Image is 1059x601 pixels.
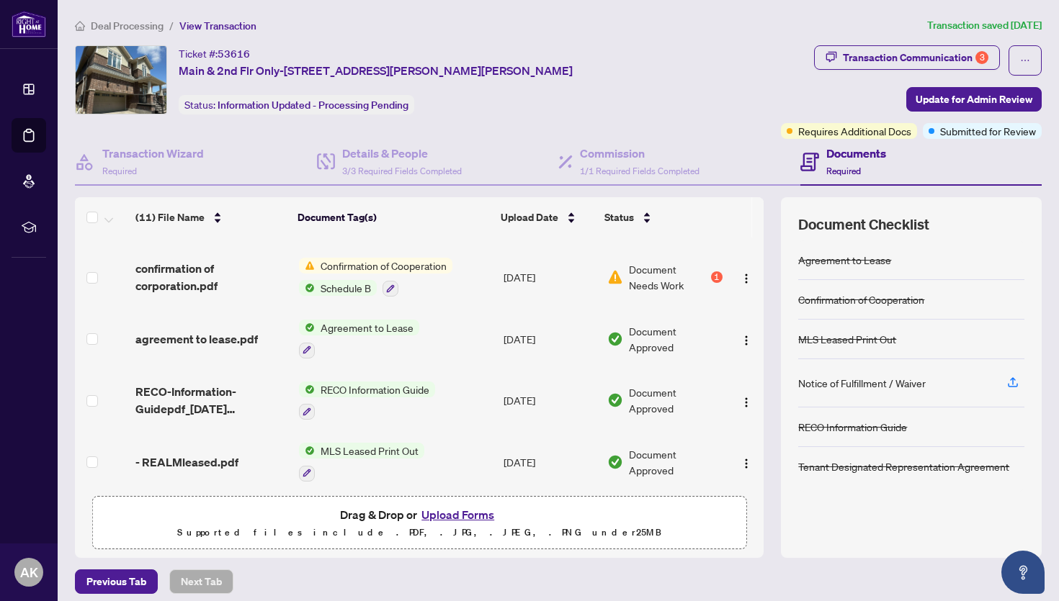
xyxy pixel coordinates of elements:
img: Document Status [607,269,623,285]
img: Status Icon [299,258,315,274]
div: Tenant Designated Representation Agreement [798,458,1009,474]
span: 53616 [218,48,250,60]
td: [DATE] [498,431,602,493]
div: Transaction Communication [843,46,988,69]
div: Status: [179,95,414,114]
span: Requires Additional Docs [798,123,911,139]
span: Main & 2nd Flr Only-[STREET_ADDRESS][PERSON_NAME][PERSON_NAME] [179,62,573,79]
span: confirmation of corporation.pdf [135,260,287,294]
span: Previous Tab [86,570,146,593]
h4: Commission [580,145,700,162]
span: Document Approved [629,323,722,355]
span: Status [604,209,634,225]
img: IMG-W12394595_1.jpg [76,46,166,114]
div: 1 [711,271,723,283]
img: logo [12,11,46,37]
span: home [75,21,85,31]
span: Document Approved [629,446,722,478]
span: Schedule B [315,280,377,296]
img: Logo [741,335,752,346]
span: agreement to lease.pdf [135,330,258,348]
button: Logo [735,266,758,289]
span: Drag & Drop or [340,505,499,524]
div: Notice of Fulfillment / Waiver [798,375,926,391]
button: Logo [735,389,758,412]
button: Update for Admin Review [906,87,1042,112]
span: View Transaction [179,19,256,32]
span: Required [826,166,861,176]
img: Logo [741,458,752,469]
button: Logo [735,451,758,474]
span: Information Updated - Processing Pending [218,99,408,112]
td: [DATE] [498,308,602,370]
img: Status Icon [299,443,315,458]
div: RECO Information Guide [798,419,907,435]
img: Status Icon [299,320,315,335]
button: Upload Forms [417,505,499,524]
li: / [169,17,174,34]
span: 1/1 Required Fields Completed [580,166,700,176]
button: Previous Tab [75,569,158,594]
span: Confirmation of Cooperation [315,258,452,274]
img: Document Status [607,392,623,408]
span: Update for Admin Review [916,88,1032,111]
span: Submitted for Review [940,123,1036,139]
span: Required [102,166,137,176]
button: Transaction Communication3 [814,45,1000,70]
span: RECO-Information-Guidepdf_[DATE] 00_03_51.pdf [135,383,287,417]
button: Open asap [1001,551,1045,594]
img: Document Status [607,331,623,347]
span: RECO Information Guide [315,381,435,397]
p: Supported files include .PDF, .JPG, .JPEG, .PNG under 25 MB [102,524,737,541]
div: Confirmation of Cooperation [798,292,924,307]
img: Status Icon [299,381,315,397]
th: (11) File Name [130,197,292,238]
span: 3/3 Required Fields Completed [342,166,462,176]
span: Agreement to Lease [315,320,419,335]
th: Document Tag(s) [292,197,495,238]
h4: Documents [826,145,886,162]
img: Status Icon [299,280,315,296]
span: Deal Processing [91,19,164,32]
span: ellipsis [1020,55,1030,65]
button: Status IconAgreement to Lease [299,320,419,358]
div: 3 [975,51,988,64]
button: Logo [735,327,758,351]
h4: Details & People [342,145,462,162]
div: Agreement to Lease [798,252,891,268]
span: Upload Date [501,209,558,225]
span: Document Approved [629,384,722,416]
h4: Transaction Wizard [102,145,204,162]
span: - REALMleased.pdf [135,453,238,471]
div: MLS Leased Print Out [798,331,896,347]
th: Upload Date [495,197,599,238]
button: Status IconRECO Information Guide [299,381,435,420]
th: Status [599,197,724,238]
button: Status IconConfirmation of CooperationStatus IconSchedule B [299,258,452,297]
img: Logo [741,273,752,284]
img: Document Status [607,454,623,470]
span: (11) File Name [135,209,205,225]
span: AK [20,562,38,582]
span: Document Checklist [798,214,929,235]
article: Transaction saved [DATE] [927,17,1042,34]
span: MLS Leased Print Out [315,443,424,458]
button: Status IconMLS Leased Print Out [299,443,424,482]
td: [DATE] [498,370,602,432]
img: Logo [741,397,752,408]
td: [DATE] [498,246,602,308]
button: Next Tab [169,569,233,594]
div: Ticket #: [179,45,250,62]
span: Document Needs Work [629,261,707,293]
span: Drag & Drop orUpload FormsSupported files include .PDF, .JPG, .JPEG, .PNG under25MB [93,497,746,550]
